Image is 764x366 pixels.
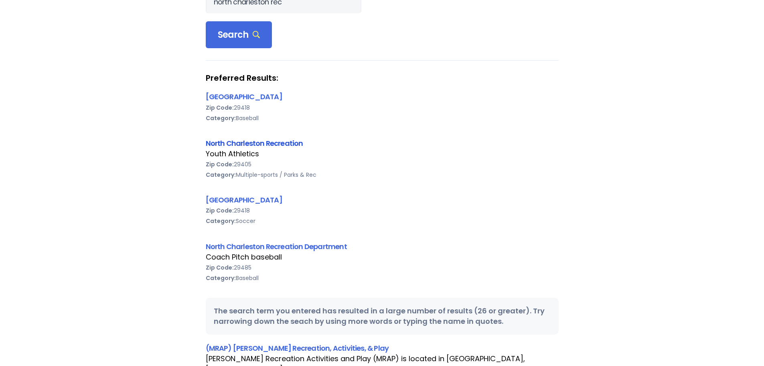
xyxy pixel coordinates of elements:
[206,216,559,226] div: Soccer
[206,149,559,159] div: Youth Athletics
[206,274,236,282] b: Category:
[206,207,234,215] b: Zip Code:
[206,241,347,251] a: North Charleston Recreation Department
[206,194,559,205] div: [GEOGRAPHIC_DATA]
[206,273,559,283] div: Baseball
[206,104,234,112] b: Zip Code:
[206,298,559,335] div: The search term you entered has resulted in a large number of results (26 or greater). Try narrow...
[206,205,559,216] div: 29418
[206,252,559,262] div: Coach Pitch baseball
[206,91,559,102] div: [GEOGRAPHIC_DATA]
[206,160,234,168] b: Zip Code:
[206,264,234,272] b: Zip Code:
[206,138,303,148] a: North Charleston Recreation
[206,241,559,252] div: North Charleston Recreation Department
[206,195,282,205] a: [GEOGRAPHIC_DATA]
[206,92,282,102] a: [GEOGRAPHIC_DATA]
[206,343,559,354] div: (MRAP) [PERSON_NAME] Recreation, Activities, & Play
[206,102,559,113] div: 29418
[206,171,236,179] b: Category:
[206,73,559,83] strong: Preferred Results:
[206,113,559,123] div: Baseball
[206,262,559,273] div: 29485
[206,170,559,180] div: Multiple-sports / Parks & Rec
[206,159,559,170] div: 29405
[206,114,236,122] b: Category:
[206,21,272,49] div: Search
[218,29,260,41] span: Search
[206,343,389,353] a: (MRAP) [PERSON_NAME] Recreation, Activities, & Play
[206,217,236,225] b: Category:
[206,138,559,149] div: North Charleston Recreation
